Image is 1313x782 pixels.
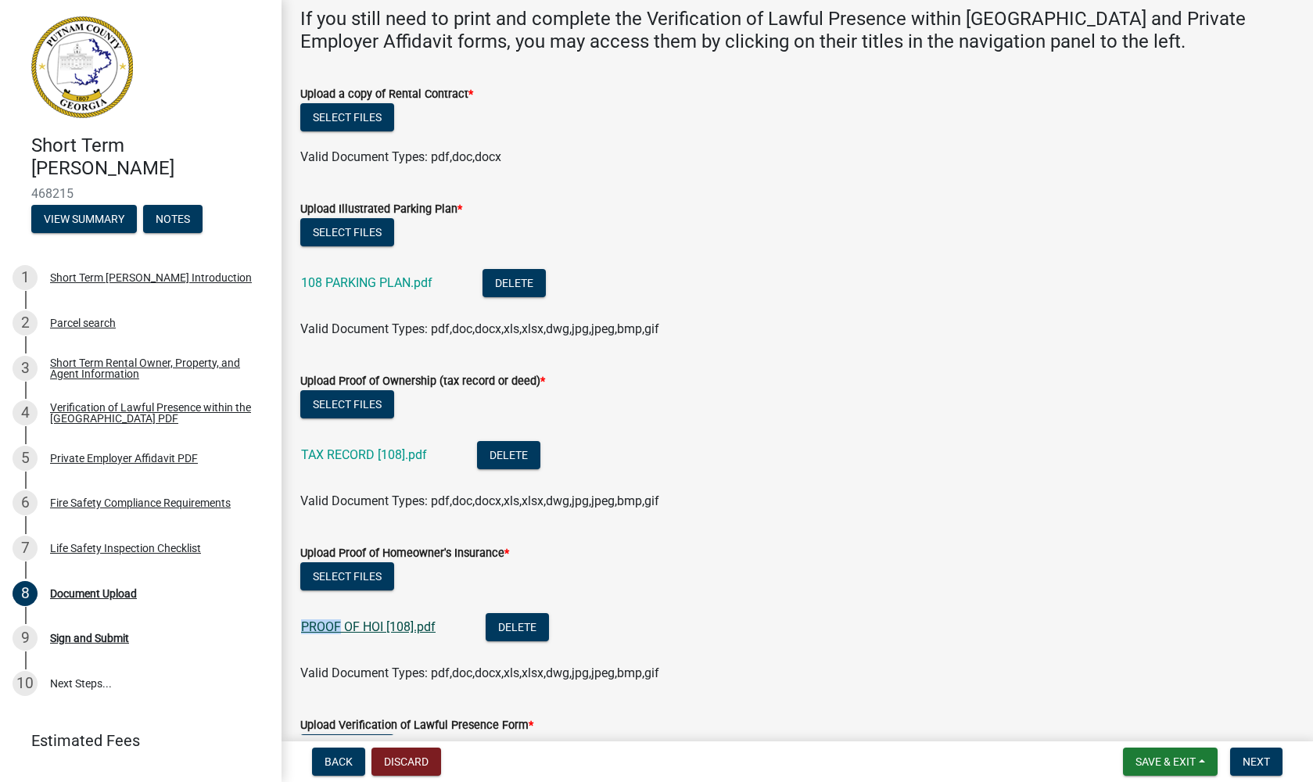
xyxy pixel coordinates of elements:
[50,633,129,644] div: Sign and Submit
[1230,748,1283,776] button: Next
[13,310,38,335] div: 2
[13,446,38,471] div: 5
[477,441,540,469] button: Delete
[13,536,38,561] div: 7
[301,619,436,634] a: PROOF OF HOI [108].pdf
[300,89,473,100] label: Upload a copy of Rental Contract
[31,16,133,118] img: Putnam County, Georgia
[50,453,198,464] div: Private Employer Affidavit PDF
[300,734,394,762] button: Select files
[50,272,252,283] div: Short Term [PERSON_NAME] Introduction
[300,8,1294,53] h4: If you still need to print and complete the Verification of Lawful Presence within [GEOGRAPHIC_DA...
[301,447,427,462] a: TAX RECORD [108].pdf
[50,497,231,508] div: Fire Safety Compliance Requirements
[50,402,257,424] div: Verification of Lawful Presence within the [GEOGRAPHIC_DATA] PDF
[486,621,549,636] wm-modal-confirm: Delete Document
[50,357,257,379] div: Short Term Rental Owner, Property, and Agent Information
[486,613,549,641] button: Delete
[143,213,203,226] wm-modal-confirm: Notes
[300,149,501,164] span: Valid Document Types: pdf,doc,docx
[31,186,250,201] span: 468215
[300,562,394,590] button: Select files
[300,665,659,680] span: Valid Document Types: pdf,doc,docx,xls,xlsx,dwg,jpg,jpeg,bmp,gif
[1135,755,1196,768] span: Save & Exit
[13,671,38,696] div: 10
[50,317,116,328] div: Parcel search
[483,277,546,292] wm-modal-confirm: Delete Document
[300,720,533,731] label: Upload Verification of Lawful Presence Form
[371,748,441,776] button: Discard
[1123,748,1218,776] button: Save & Exit
[300,493,659,508] span: Valid Document Types: pdf,doc,docx,xls,xlsx,dwg,jpg,jpeg,bmp,gif
[300,548,509,559] label: Upload Proof of Homeowner's Insurance
[50,588,137,599] div: Document Upload
[300,218,394,246] button: Select files
[13,626,38,651] div: 9
[31,213,137,226] wm-modal-confirm: Summary
[13,490,38,515] div: 6
[325,755,353,768] span: Back
[1243,755,1270,768] span: Next
[50,543,201,554] div: Life Safety Inspection Checklist
[312,748,365,776] button: Back
[13,265,38,290] div: 1
[13,400,38,425] div: 4
[300,204,462,215] label: Upload Illustrated Parking Plan
[483,269,546,297] button: Delete
[143,205,203,233] button: Notes
[31,205,137,233] button: View Summary
[300,390,394,418] button: Select files
[31,135,269,180] h4: Short Term [PERSON_NAME]
[13,581,38,606] div: 8
[13,356,38,381] div: 3
[300,376,545,387] label: Upload Proof of Ownership (tax record or deed)
[300,103,394,131] button: Select files
[300,321,659,336] span: Valid Document Types: pdf,doc,docx,xls,xlsx,dwg,jpg,jpeg,bmp,gif
[477,449,540,464] wm-modal-confirm: Delete Document
[13,725,257,756] a: Estimated Fees
[301,275,432,290] a: 108 PARKING PLAN.pdf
